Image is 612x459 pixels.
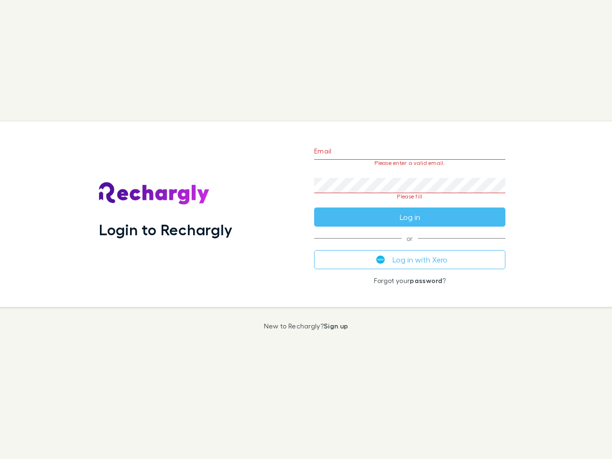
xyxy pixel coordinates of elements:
[99,182,210,205] img: Rechargly's Logo
[314,277,505,284] p: Forgot your ?
[324,322,348,330] a: Sign up
[314,250,505,269] button: Log in with Xero
[376,255,385,264] img: Xero's logo
[314,208,505,227] button: Log in
[410,276,442,284] a: password
[314,160,505,166] p: Please enter a valid email.
[99,220,232,239] h1: Login to Rechargly
[264,322,349,330] p: New to Rechargly?
[314,193,505,200] p: Please fill
[314,238,505,239] span: or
